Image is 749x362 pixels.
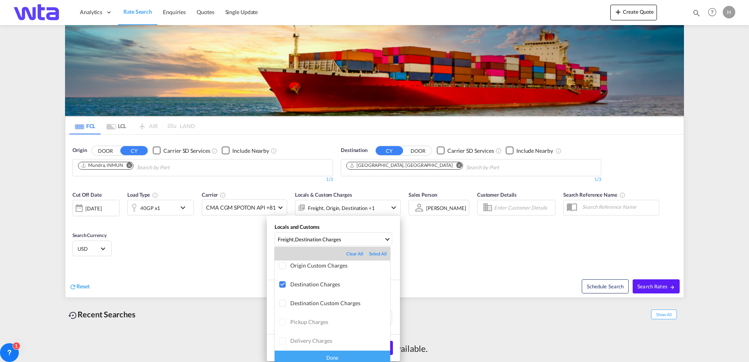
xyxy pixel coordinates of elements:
div: Pickup Charges [290,319,390,325]
div: Select All [369,251,387,257]
div: Origin Custom Charges [290,262,390,269]
div: Destination Custom Charges [290,300,390,306]
div: Delivery Charges [290,337,390,344]
div: Destination Charges [290,281,390,288]
div: Clear All [346,251,369,257]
